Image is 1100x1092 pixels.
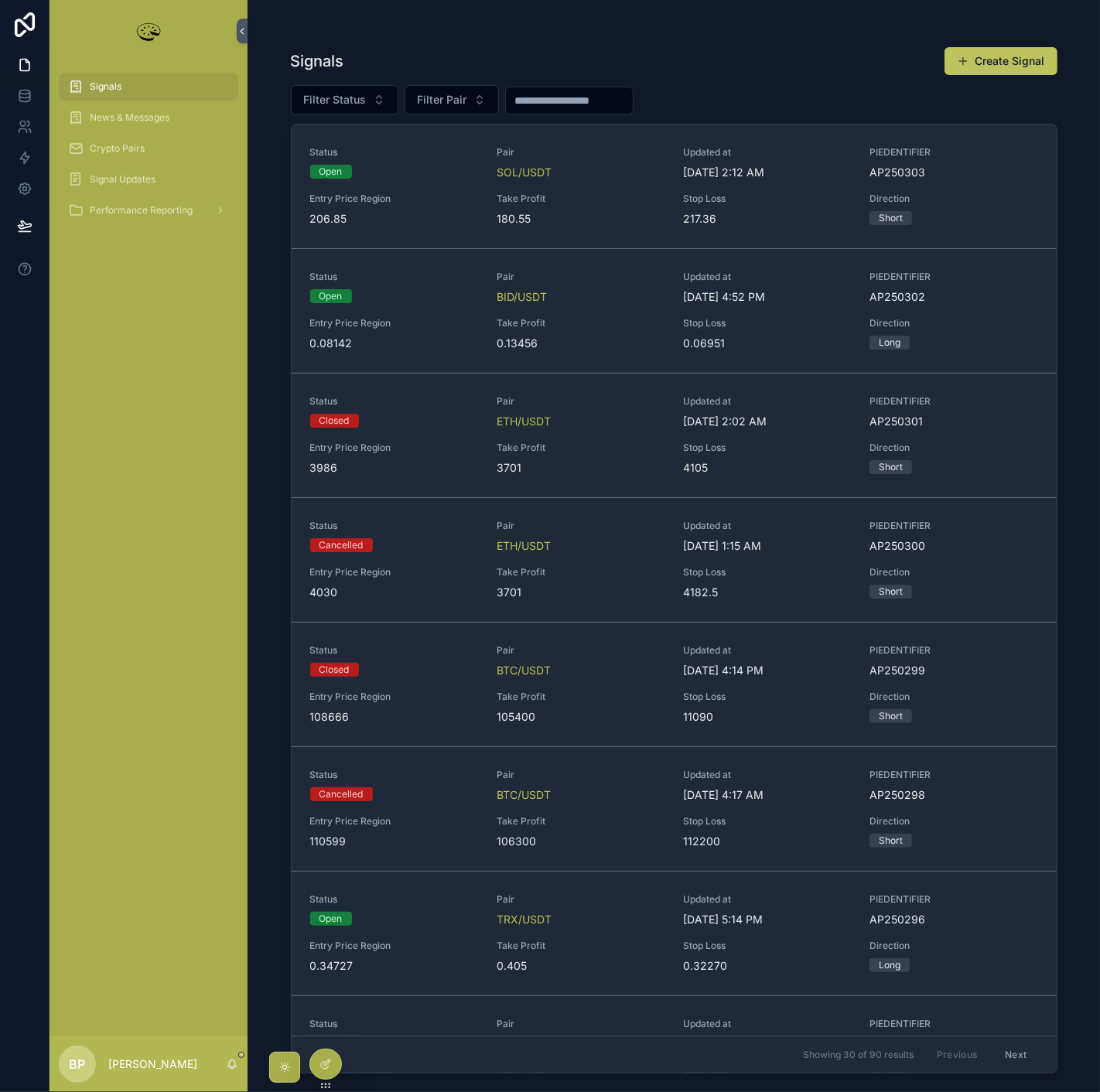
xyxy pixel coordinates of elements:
[133,19,164,43] img: App logo
[497,442,664,454] span: Take Profit
[319,538,364,552] div: Cancelled
[497,336,664,351] span: 0.13456
[869,146,1037,159] span: PIEDENTIFIER
[292,622,1057,746] a: StatusClosedPairBTC/USDTUpdated at[DATE] 4:14 PMPIEDENTIFIERAP250299Entry Price Region108666Take ...
[683,395,851,408] span: Updated at
[869,644,1037,657] span: PIEDENTIFIER
[683,442,851,454] span: Stop Loss
[683,460,851,476] span: 4105
[869,787,1037,803] span: AP250298
[418,92,467,107] span: Filter Pair
[879,834,903,848] div: Short
[683,271,851,283] span: Updated at
[497,1018,664,1030] span: Pair
[497,566,664,578] span: Take Profit
[310,815,478,828] span: Entry Price Region
[497,165,552,180] a: SOL/USDT
[310,940,478,952] span: Entry Price Region
[497,663,551,678] a: BTC/USDT
[869,663,1037,678] span: AP250299
[319,414,350,428] div: Closed
[879,585,903,599] div: Short
[319,289,343,303] div: Open
[90,204,193,217] span: Performance Reporting
[310,520,478,532] span: Status
[59,196,238,224] a: Performance Reporting
[497,769,664,781] span: Pair
[310,460,478,476] span: 3986
[497,289,547,305] a: BID/USDT
[304,92,367,107] span: Filter Status
[945,47,1057,75] a: Create Signal
[879,460,903,474] div: Short
[869,414,1037,429] span: AP250301
[310,709,478,725] span: 108666
[683,663,851,678] span: [DATE] 4:14 PM
[108,1056,197,1072] p: [PERSON_NAME]
[497,317,664,329] span: Take Profit
[869,815,1037,828] span: Direction
[683,538,851,554] span: [DATE] 1:15 AM
[869,940,1037,952] span: Direction
[497,958,664,974] span: 0.405
[497,585,664,600] span: 3701
[683,893,851,906] span: Updated at
[497,520,664,532] span: Pair
[683,787,851,803] span: [DATE] 4:17 AM
[497,834,664,849] span: 106300
[869,566,1037,578] span: Direction
[497,787,551,803] a: BTC/USDT
[879,958,900,972] div: Long
[683,211,851,227] span: 217.36
[683,289,851,305] span: [DATE] 4:52 PM
[59,73,238,101] a: Signals
[497,940,664,952] span: Take Profit
[310,958,478,974] span: 0.34727
[497,193,664,205] span: Take Profit
[497,414,551,429] a: ETH/USDT
[291,85,398,114] button: Select Button
[497,460,664,476] span: 3701
[879,336,900,350] div: Long
[683,912,851,927] span: [DATE] 5:14 PM
[90,142,145,155] span: Crypto Pairs
[70,1055,86,1073] span: BP
[292,871,1057,995] a: StatusOpenPairTRX/USDTUpdated at[DATE] 5:14 PMPIEDENTIFIERAP250296Entry Price Region0.34727Take P...
[497,912,552,927] a: TRX/USDT
[683,193,851,205] span: Stop Loss
[683,709,851,725] span: 11090
[59,135,238,162] a: Crypto Pairs
[405,85,499,114] button: Select Button
[869,538,1037,554] span: AP250300
[310,193,478,205] span: Entry Price Region
[683,834,851,849] span: 112200
[292,248,1057,373] a: StatusOpenPairBID/USDTUpdated at[DATE] 4:52 PMPIEDENTIFIERAP250302Entry Price Region0.08142Take P...
[869,1018,1037,1030] span: PIEDENTIFIER
[869,193,1037,205] span: Direction
[683,414,851,429] span: [DATE] 2:02 AM
[683,769,851,781] span: Updated at
[90,80,121,93] span: Signals
[310,834,478,849] span: 110599
[310,211,478,227] span: 206.85
[683,336,851,351] span: 0.06951
[869,769,1037,781] span: PIEDENTIFIER
[683,566,851,578] span: Stop Loss
[292,497,1057,622] a: StatusCancelledPairETH/USDTUpdated at[DATE] 1:15 AMPIEDENTIFIERAP250300Entry Price Region4030Take...
[869,893,1037,906] span: PIEDENTIFIER
[59,104,238,131] a: News & Messages
[310,566,478,578] span: Entry Price Region
[803,1049,914,1061] span: Showing 30 of 90 results
[869,271,1037,283] span: PIEDENTIFIER
[683,165,851,180] span: [DATE] 2:12 AM
[683,815,851,828] span: Stop Loss
[869,520,1037,532] span: PIEDENTIFIER
[869,442,1037,454] span: Direction
[869,395,1037,408] span: PIEDENTIFIER
[50,62,248,244] div: scrollable content
[683,317,851,329] span: Stop Loss
[497,709,664,725] span: 105400
[310,644,478,657] span: Status
[310,146,478,159] span: Status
